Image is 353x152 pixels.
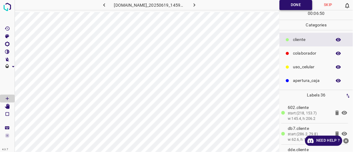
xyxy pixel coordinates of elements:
[288,104,331,111] p: 602.​​cliente
[320,10,324,17] p: 50
[114,2,185,10] h6: [DOMAIN_NAME]_20250619_145904_000000120.jpg
[342,136,350,146] button: close-help
[293,50,329,56] p: colaborador
[288,111,331,121] div: start:(218, 153.7) w:145.4, h:206.2
[280,33,353,46] div: ​​cliente
[314,10,319,17] p: 06
[281,90,351,100] p: Labels 36
[280,60,353,74] div: uso_celular
[1,147,10,152] div: 4.3.7
[293,36,329,43] p: ​​cliente
[293,77,329,84] p: apertura_caja
[280,46,353,60] div: colaborador
[280,20,353,30] p: Categories
[293,64,329,70] p: uso_celular
[288,125,331,132] p: db7.​​cliente
[308,10,313,17] p: 00
[308,10,325,20] div: : :
[280,74,353,87] div: apertura_caja
[2,2,13,12] img: logo
[288,132,331,142] div: start:(286.2, 79.8) w:62.6, h:137.3
[305,136,342,146] a: Need Help ?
